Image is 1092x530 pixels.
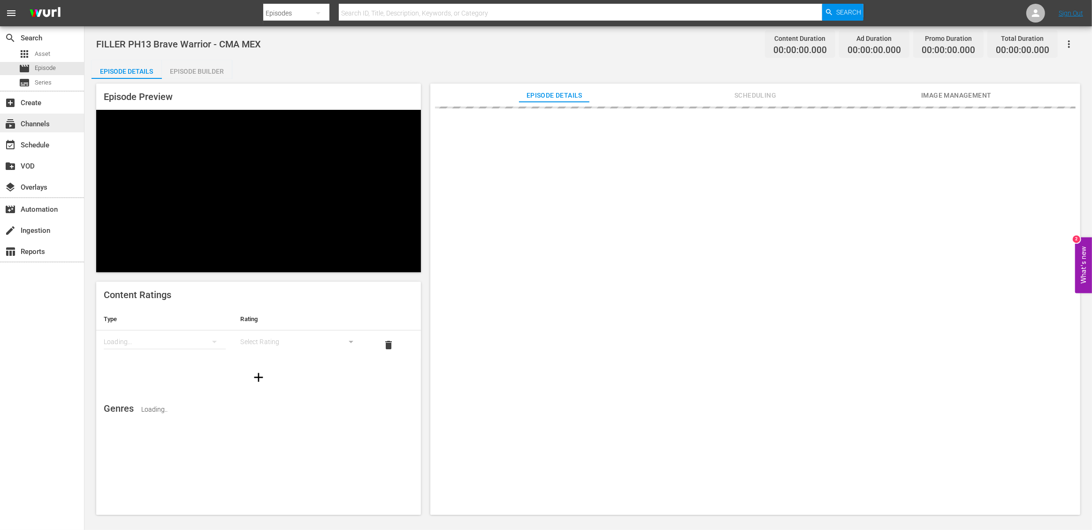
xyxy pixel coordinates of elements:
[162,60,232,79] button: Episode Builder
[5,32,16,44] span: Search
[35,78,52,87] span: Series
[5,139,16,151] span: Schedule
[141,406,168,413] span: Loading..
[96,308,233,330] th: Type
[104,403,134,414] span: Genres
[5,118,16,130] span: Channels
[773,32,827,45] div: Content Duration
[233,308,370,330] th: Rating
[921,90,992,101] span: Image Management
[519,90,589,101] span: Episode Details
[96,38,261,50] span: FILLER PH13 Brave Warrior - CMA MEX
[1059,9,1083,17] a: Sign Out
[35,49,50,59] span: Asset
[836,4,861,21] span: Search
[92,60,162,79] button: Episode Details
[104,91,173,102] span: Episode Preview
[5,182,16,193] span: Overlays
[19,63,30,74] span: Episode
[996,45,1049,56] span: 00:00:00.000
[996,32,1049,45] div: Total Duration
[23,2,68,24] img: ans4CAIJ8jUAAAAAAAAAAAAAAAAAAAAAAAAgQb4GAAAAAAAAAAAAAAAAAAAAAAAAJMjXAAAAAAAAAAAAAAAAAAAAAAAAgAT5G...
[5,161,16,172] span: VOD
[5,97,16,108] span: Create
[383,339,394,351] span: delete
[19,77,30,88] span: Series
[377,334,400,356] button: delete
[5,225,16,236] span: Ingestion
[773,45,827,56] span: 00:00:00.000
[848,32,901,45] div: Ad Duration
[922,45,975,56] span: 00:00:00.000
[1073,235,1080,243] div: 2
[104,289,171,300] span: Content Ratings
[35,63,56,73] span: Episode
[96,308,421,360] table: simple table
[5,204,16,215] span: Automation
[720,90,791,101] span: Scheduling
[1075,237,1092,293] button: Open Feedback Widget
[5,246,16,257] span: Reports
[19,48,30,60] span: Asset
[162,60,232,83] div: Episode Builder
[848,45,901,56] span: 00:00:00.000
[822,4,863,21] button: Search
[6,8,17,19] span: menu
[92,60,162,83] div: Episode Details
[922,32,975,45] div: Promo Duration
